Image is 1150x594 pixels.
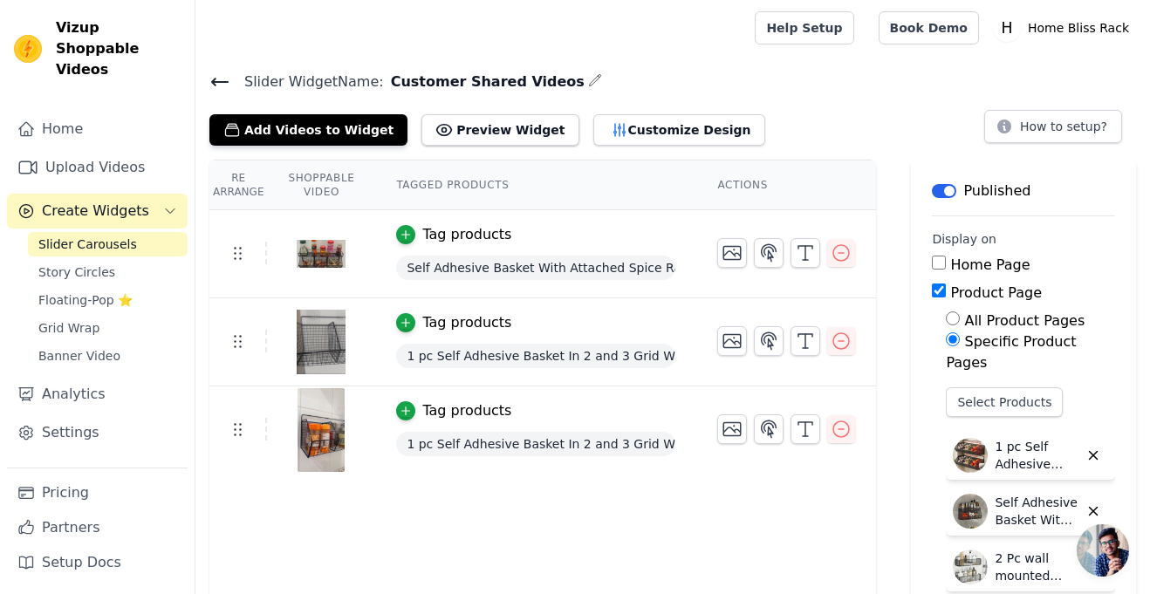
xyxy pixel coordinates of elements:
[396,224,511,245] button: Tag products
[1001,19,1012,37] text: H
[209,114,407,146] button: Add Videos to Widget
[7,545,188,580] a: Setup Docs
[28,316,188,340] a: Grid Wrap
[984,122,1122,139] a: How to setup?
[38,263,115,281] span: Story Circles
[38,347,120,365] span: Banner Video
[384,72,585,92] span: Customer Shared Videos
[7,150,188,185] a: Upload Videos
[7,112,188,147] a: Home
[267,160,375,210] th: Shoppable Video
[593,114,765,146] button: Customize Design
[375,160,696,210] th: Tagged Products
[422,312,511,333] div: Tag products
[1078,496,1108,526] button: Delete widget
[995,438,1078,473] p: 1 pc Self Adhesive Basket In 2 and 3 Grid With Self adhesive Stickers
[588,70,602,93] div: Edit Name
[14,35,42,63] img: Vizup
[950,284,1042,301] label: Product Page
[7,377,188,412] a: Analytics
[964,312,1085,329] label: All Product Pages
[421,114,578,146] button: Preview Widget
[28,288,188,312] a: Floating-Pop ⭐
[879,11,979,44] a: Book Demo
[950,256,1030,273] label: Home Page
[297,388,346,472] img: tn-fa6db1a4626e4bb58db8f5a889a15d81.png
[717,238,747,268] button: Change Thumbnail
[422,224,511,245] div: Tag products
[7,510,188,545] a: Partners
[993,12,1136,44] button: H Home Bliss Rack
[28,260,188,284] a: Story Circles
[230,72,384,92] span: Slider Widget Name:
[38,319,99,337] span: Grid Wrap
[984,110,1122,143] button: How to setup?
[297,300,346,384] img: tn-6cd40e04dbe24b1ea206fd13fd98cd44.png
[422,400,511,421] div: Tag products
[755,11,853,44] a: Help Setup
[946,333,1076,371] label: Specific Product Pages
[1077,524,1129,577] div: Open chat
[396,432,675,456] span: 1 pc Self Adhesive Basket In 2 and 3 Grid With Self adhesive Stickers
[209,160,267,210] th: Re Arrange
[953,438,988,473] img: 1 pc Self Adhesive Basket In 2 and 3 Grid With Self adhesive Stickers
[717,326,747,356] button: Change Thumbnail
[28,344,188,368] a: Banner Video
[396,312,511,333] button: Tag products
[7,194,188,229] button: Create Widgets
[953,494,988,529] img: Self Adhesive Basket With Attached Spice Rack
[946,387,1063,417] button: Select Products
[7,475,188,510] a: Pricing
[696,160,876,210] th: Actions
[953,550,988,584] img: 2 Pc wall mounted metal basket with self adhesive hooks
[1078,440,1108,470] button: Delete widget
[932,230,996,248] legend: Display on
[38,236,137,253] span: Slider Carousels
[1021,12,1136,44] p: Home Bliss Rack
[396,344,675,368] span: 1 pc Self Adhesive Basket In 2 and 3 Grid With Self adhesive Stickers
[963,181,1030,201] p: Published
[995,494,1078,529] p: Self Adhesive Basket With Attached Spice Rack
[297,212,346,296] img: tn-2426c1e3595c4717bcdef71fbcf22444.png
[56,17,181,80] span: Vizup Shoppable Videos
[995,550,1078,584] p: 2 Pc wall mounted metal basket with self adhesive hooks
[717,414,747,444] button: Change Thumbnail
[38,291,133,309] span: Floating-Pop ⭐
[396,256,675,280] span: Self Adhesive Basket With Attached Spice Rack
[28,232,188,256] a: Slider Carousels
[396,400,511,421] button: Tag products
[42,201,149,222] span: Create Widgets
[7,415,188,450] a: Settings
